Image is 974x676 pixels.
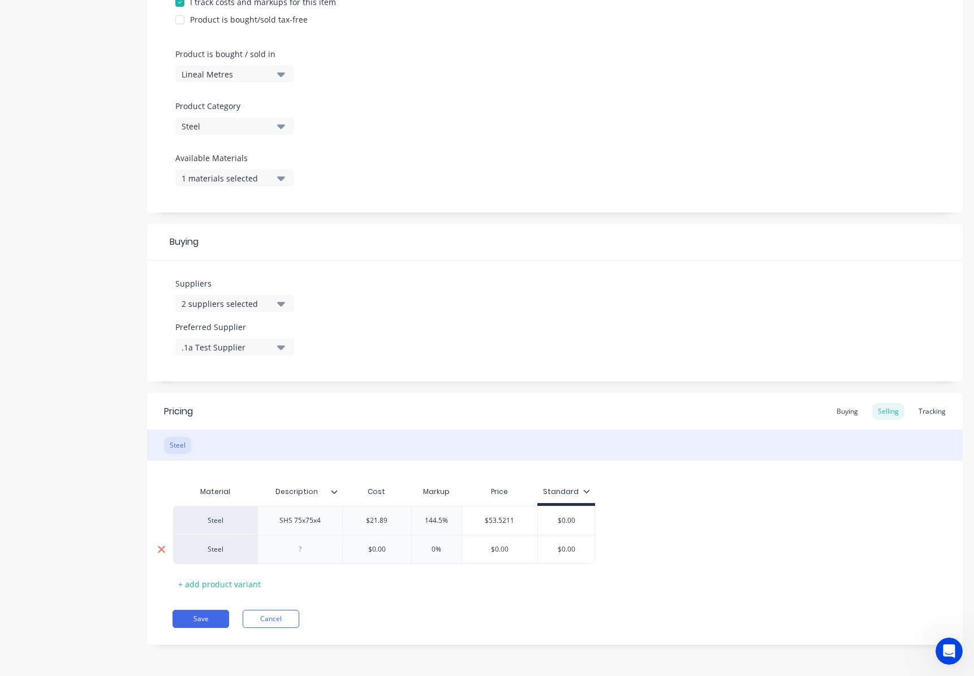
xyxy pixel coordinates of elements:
div: Buying [831,403,864,420]
button: .1a Test Supplier [175,339,294,356]
div: Jump in and explore the updates and as always, we’re keen to hear your thoughts! Just open up Mes... [23,196,203,241]
button: go back [7,5,29,26]
div: $0.00 [538,535,594,564]
label: Product is bought / sold in [175,48,288,60]
div: 0% [408,535,465,564]
div: 2 suppliers selected [182,298,272,310]
label: Suppliers [175,278,294,289]
h2: 💬 We’d love your feedback [23,172,203,190]
div: Steel [173,535,257,564]
span: blush reaction [71,369,99,396]
div: Product is bought/sold tax-free [190,14,308,25]
b: Blank Field Options in Time Entry: [32,49,184,58]
div: Cost [342,480,411,503]
label: Available Materials [175,152,294,164]
img: Profile image for Team [32,6,50,24]
div: $21.89 [343,506,411,535]
span: 😕 [132,372,150,393]
h1: Team [55,6,78,14]
div: Material [173,480,257,503]
b: blank option [98,59,154,68]
div: Steel [164,437,191,454]
div: Price [462,480,538,503]
b: Pay Rate [32,59,196,79]
iframe: Intercom live chat [936,638,963,665]
div: 1 materials selected [182,172,272,184]
div: Standard [543,487,590,497]
div: $0.00 [343,535,411,564]
button: Save [173,610,229,628]
p: Active over [DATE] [55,14,123,25]
div: Cheers, ​ ✨ [23,339,203,361]
button: Steel [175,118,294,135]
b: Productivity > Timesheets [79,136,197,145]
button: 1 materials selected [175,170,294,187]
button: Lineal Metres [175,66,294,83]
button: Home [177,5,199,26]
span: 😐 [104,372,122,393]
div: Steel [182,120,272,132]
button: 2 suppliers selected [175,295,294,312]
div: Selling [872,403,904,420]
div: Lineal Metres [182,68,272,80]
div: SHS 75x75x4 [270,513,330,528]
span: 😊 [75,372,94,393]
div: Description [257,480,342,503]
div: Thanks for being part of Factory. Here’s to building better tools, together 🙌 [23,311,203,333]
span: confused reaction [127,369,156,396]
div: + add product variant [173,575,266,593]
code: Share it with us [33,230,110,240]
label: Preferred Supplier [175,321,294,333]
b: Time Tracking / Job [55,70,140,79]
label: Product Category [175,100,288,112]
div: Description [257,478,335,506]
div: .1a Test Supplier [182,341,272,353]
b: alphabetical order [32,125,169,145]
div: Close [199,5,219,25]
div: Tracking [913,403,951,420]
div: SteelSHS 75x75x4$21.89144.5%$53.5211$0.00 [173,506,595,535]
div: $53.5211 [462,506,538,535]
b: Team Factory [23,350,83,359]
b: Customer [46,80,89,89]
div: $0.00 [538,506,594,535]
div: Pricing [164,405,193,418]
div: $0.00 [462,535,538,564]
div: Steel$0.000%$0.00$0.00 [173,535,595,564]
li: You can now select a for the , , and fields when adding a time entry, giving you more flexibility... [32,48,203,111]
button: Cancel [243,610,299,628]
span: neutral face reaction [99,369,127,396]
div: Buying [147,224,963,261]
div: Markup [411,480,462,503]
li: Alphabetical Team Listing: Team members are now displayed in under , making it easier to find who... [32,114,203,166]
div: 144.5% [408,506,465,535]
div: Steel [173,506,257,535]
